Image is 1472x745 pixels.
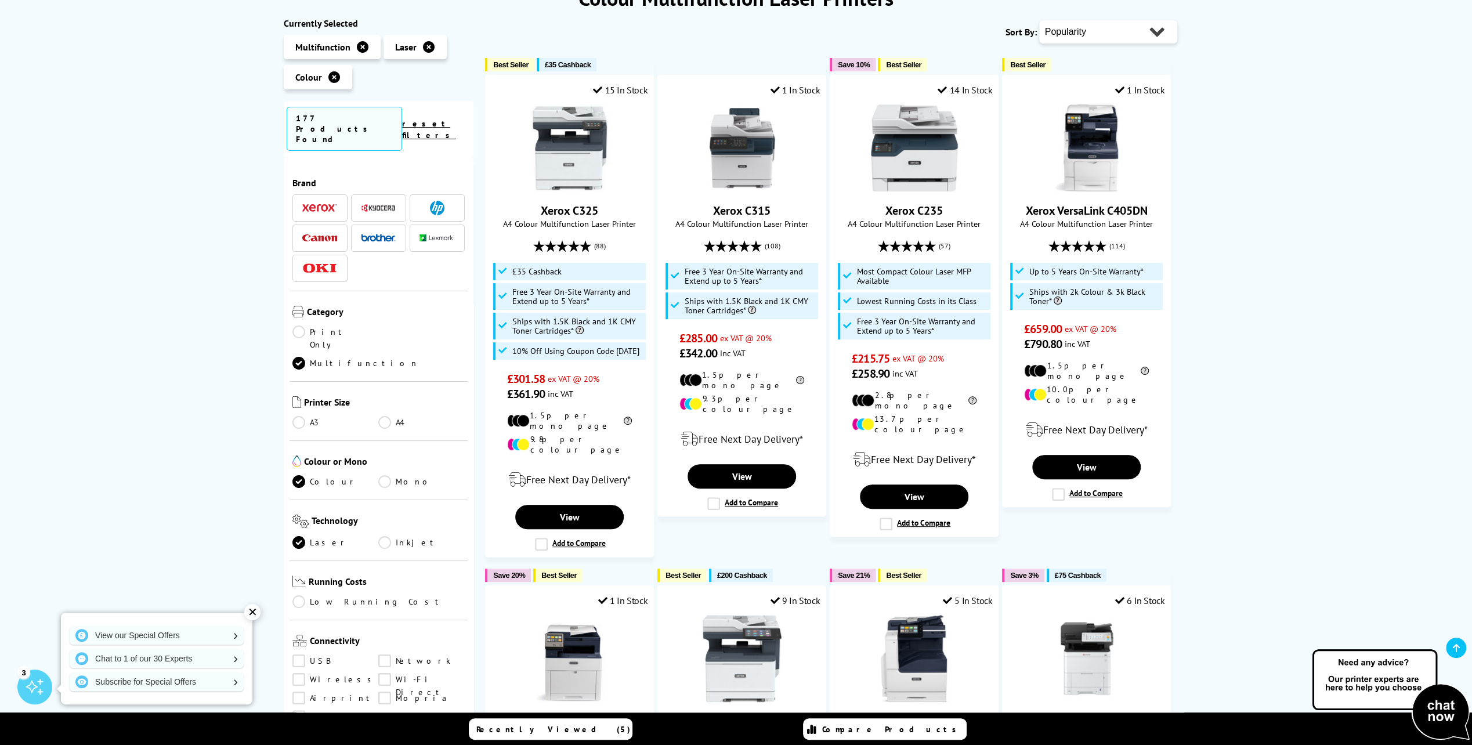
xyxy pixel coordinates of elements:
div: modal_delivery [1008,414,1164,446]
li: 1.5p per mono page [1024,360,1149,381]
a: Wireless [292,673,379,686]
span: Save 21% [838,571,870,580]
img: Category [292,306,304,317]
a: USB [292,654,379,667]
span: Save 3% [1010,571,1038,580]
label: Add to Compare [707,497,778,510]
img: Xerox VersaLink C415 [699,615,786,702]
a: View our Special Offers [70,626,244,645]
a: reset filters [402,118,456,140]
a: View [515,505,623,529]
a: Lexmark [419,231,454,245]
button: Best Seller [878,569,927,582]
img: Printer Size [292,396,301,408]
img: Xerox [302,204,337,212]
img: Xerox C315 [699,104,786,191]
span: 10% Off Using Coupon Code [DATE] [512,346,639,356]
a: Multifunction [292,357,419,370]
img: Xerox VersaLink C7120DN [871,615,958,702]
a: HP [419,201,454,215]
span: £200 Cashback [717,571,767,580]
span: £659.00 [1024,321,1062,337]
span: £35 Cashback [512,267,562,276]
div: 6 In Stock [1115,595,1165,606]
span: (88) [594,235,606,257]
img: Xerox WorkCentre 6515DNI [526,615,613,702]
span: Ships with 1.5K Black and 1K CMY Toner Cartridges* [512,317,643,335]
a: Mopria [378,692,465,704]
a: Subscribe for Special Offers [70,672,244,691]
span: Up to 5 Years On-Site Warranty* [1029,267,1144,276]
div: 3 [17,666,30,678]
span: A4 Colour Multifunction Laser Printer [664,218,820,229]
div: 1 In Stock [770,84,820,96]
div: 1 In Stock [598,595,648,606]
span: Free 3 Year On-Site Warranty and Extend up to 5 Years* [685,267,816,285]
button: Best Seller [657,569,707,582]
button: Best Seller [878,58,927,71]
img: Lexmark [419,234,454,241]
span: Best Seller [493,60,529,69]
li: 10.0p per colour page [1024,384,1149,405]
a: Xerox C315 [699,182,786,194]
span: Technology [312,515,465,530]
a: View [688,464,795,489]
span: A4 Colour Multifunction Laser Printer [836,218,992,229]
button: Best Seller [485,58,534,71]
span: Multifunction [295,41,350,53]
span: Best Seller [886,571,921,580]
span: Best Seller [886,60,921,69]
span: Best Seller [666,571,701,580]
button: Save 20% [485,569,531,582]
img: Colour or Mono [292,455,301,467]
a: Recently Viewed (5) [469,718,632,740]
span: Most Compact Colour Laser MFP Available [857,267,988,285]
span: Colour or Mono [304,455,465,469]
a: Xerox C235 [871,182,958,194]
a: Network [378,654,465,667]
span: Laser [395,41,417,53]
span: ex VAT @ 20% [720,332,772,343]
a: View [1032,455,1140,479]
div: 14 In Stock [938,84,992,96]
span: £258.90 [852,366,889,381]
span: 177 Products Found [287,107,403,151]
span: Running Costs [309,576,465,590]
a: Xerox [302,201,337,215]
a: A3 [292,416,379,429]
li: 9.3p per colour page [679,393,804,414]
button: Save 3% [1002,569,1044,582]
span: (108) [765,235,780,257]
span: £790.80 [1024,337,1062,352]
a: Chat to 1 of our 30 Experts [70,649,244,668]
span: Brand [292,177,465,189]
span: £75 Cashback [1055,571,1101,580]
span: A4 Colour Multifunction Laser Printer [491,218,648,229]
img: Open Live Chat window [1310,648,1472,743]
a: Bluetooth [292,710,383,723]
a: Xerox VersaLink C405DN [1043,182,1130,194]
button: £200 Cashback [709,569,773,582]
a: Xerox C325 [526,182,613,194]
span: Connectivity [310,635,465,649]
a: Xerox C235 [885,203,943,218]
span: Compare Products [822,724,963,735]
span: Printer Size [304,396,465,410]
a: Print Only [292,326,379,351]
a: Colour [292,475,379,488]
a: Low Running Cost [292,595,465,608]
img: Technology [292,515,309,528]
span: £361.90 [507,386,545,402]
div: 5 In Stock [942,595,992,606]
a: Compare Products [803,718,967,740]
img: Kyocera ECOSYS MA3500cix [1043,615,1130,702]
span: Colour [295,71,322,83]
a: Airprint [292,692,379,704]
span: ex VAT @ 20% [1065,323,1116,334]
button: £75 Cashback [1047,569,1106,582]
a: Xerox C325 [541,203,598,218]
img: Xerox VersaLink C405DN [1043,104,1130,191]
li: 9.8p per colour page [507,434,632,455]
div: modal_delivery [836,443,992,476]
span: Best Seller [1010,60,1046,69]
